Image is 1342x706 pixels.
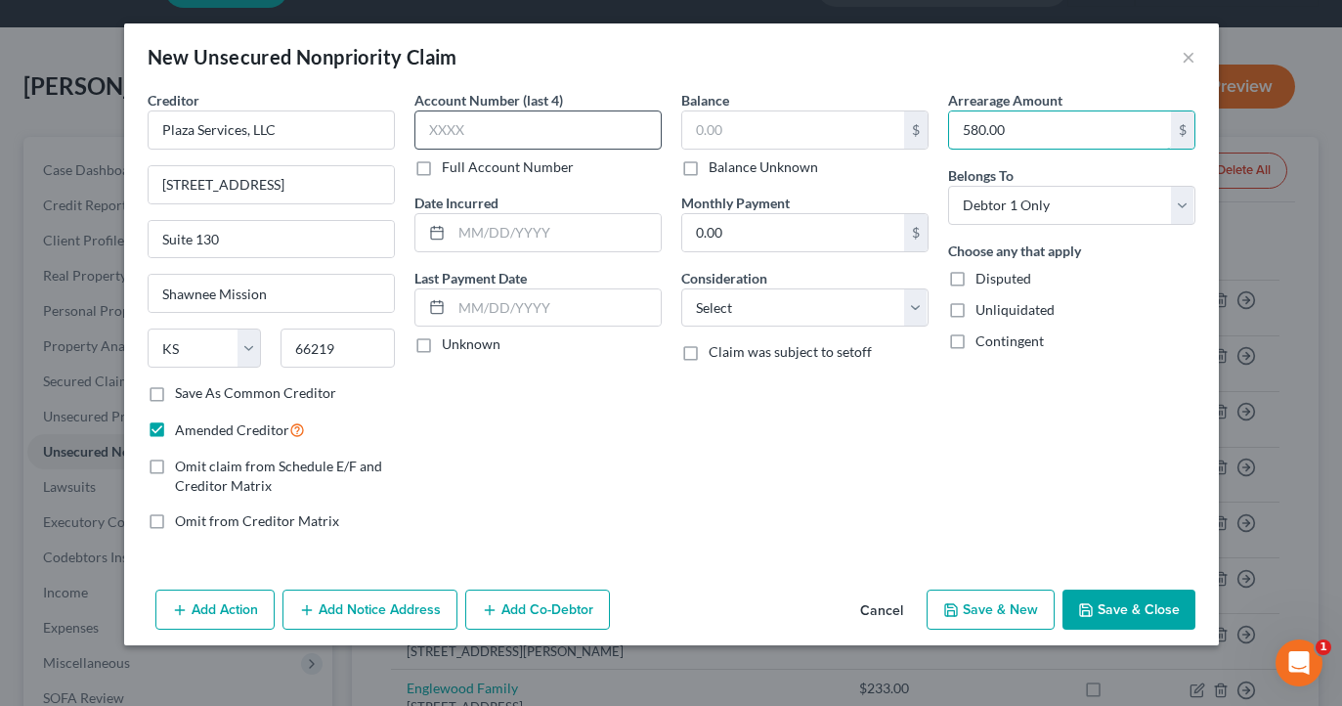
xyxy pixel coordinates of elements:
input: 0.00 [682,111,904,149]
span: Omit from Creditor Matrix [175,512,339,529]
iframe: Intercom live chat [1276,640,1322,686]
span: Contingent [975,332,1044,349]
input: 0.00 [682,214,904,251]
label: Last Payment Date [414,268,527,288]
label: Choose any that apply [948,241,1081,261]
button: Save & Close [1062,590,1195,631]
label: Unknown [442,334,500,354]
span: Amended Creditor [175,421,289,438]
label: Balance Unknown [709,157,818,177]
div: $ [904,214,928,251]
span: Belongs To [948,167,1014,184]
span: 1 [1316,640,1331,655]
span: Disputed [975,270,1031,287]
button: Save & New [927,590,1055,631]
input: Apt, Suite, etc... [149,221,394,258]
input: XXXX [414,110,662,150]
input: 0.00 [949,111,1171,149]
button: Add Co-Debtor [465,590,610,631]
label: Account Number (last 4) [414,90,563,110]
input: Enter zip... [281,329,395,368]
label: Monthly Payment [681,193,790,213]
input: Enter address... [149,166,394,203]
input: MM/DD/YYYY [452,289,661,327]
span: Creditor [148,92,199,109]
input: MM/DD/YYYY [452,214,661,251]
button: × [1182,45,1195,68]
div: New Unsecured Nonpriority Claim [148,43,457,70]
button: Cancel [844,592,919,631]
button: Add Notice Address [282,590,457,631]
div: $ [1171,111,1194,149]
label: Consideration [681,268,767,288]
label: Balance [681,90,729,110]
span: Claim was subject to setoff [709,343,872,360]
span: Unliquidated [975,301,1055,318]
label: Arrearage Amount [948,90,1062,110]
label: Save As Common Creditor [175,383,336,403]
label: Full Account Number [442,157,574,177]
label: Date Incurred [414,193,498,213]
div: $ [904,111,928,149]
span: Omit claim from Schedule E/F and Creditor Matrix [175,458,382,494]
input: Search creditor by name... [148,110,395,150]
input: Enter city... [149,275,394,312]
button: Add Action [155,590,275,631]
